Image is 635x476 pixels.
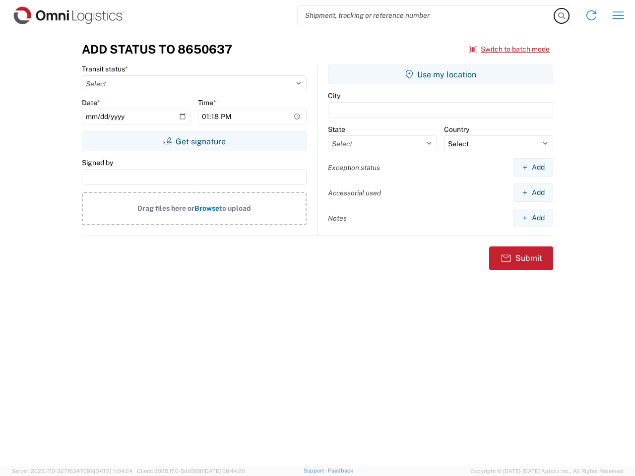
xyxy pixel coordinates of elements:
[304,468,328,474] a: Support
[82,98,100,107] label: Date
[137,468,245,474] span: Client: 2025.17.0-5dd568f
[12,468,132,474] span: Server: 2025.17.0-327f6347098
[489,246,553,270] button: Submit
[82,158,113,167] label: Signed by
[328,163,380,172] label: Exception status
[469,41,550,58] button: Switch to batch mode
[298,6,555,25] input: Shipment, tracking or reference number
[203,468,245,474] span: [DATE] 08:44:20
[198,98,216,107] label: Time
[328,214,347,223] label: Notes
[444,125,469,134] label: Country
[513,209,553,227] button: Add
[82,64,128,73] label: Transit status
[513,183,553,202] button: Add
[219,204,251,212] span: to upload
[328,125,345,134] label: State
[137,204,194,212] span: Drag files here or
[328,91,340,100] label: City
[513,158,553,177] button: Add
[194,204,219,212] span: Browse
[328,188,381,197] label: Accessorial used
[82,42,232,57] h3: Add Status to 8650637
[82,131,307,151] button: Get signature
[328,468,353,474] a: Feedback
[328,64,553,84] button: Use my location
[470,467,623,476] span: Copyright © [DATE]-[DATE] Agistix Inc., All Rights Reserved
[94,468,132,474] span: [DATE] 11:04:24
